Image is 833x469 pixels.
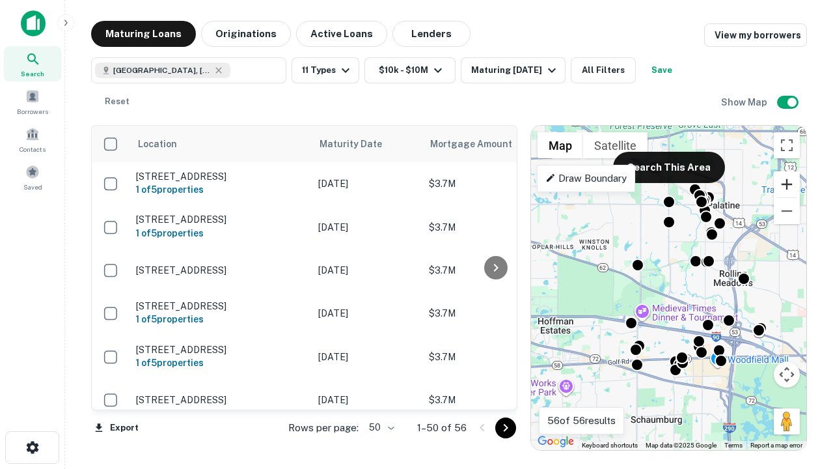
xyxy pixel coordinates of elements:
[774,171,800,197] button: Zoom in
[571,57,636,83] button: All Filters
[318,306,416,320] p: [DATE]
[91,21,196,47] button: Maturing Loans
[534,433,577,450] img: Google
[292,57,359,83] button: 11 Types
[704,23,807,47] a: View my borrowers
[724,442,743,449] a: Terms (opens in new tab)
[136,182,305,197] h6: 1 of 5 properties
[91,418,142,438] button: Export
[136,214,305,225] p: [STREET_ADDRESS]
[471,63,560,78] div: Maturing [DATE]
[429,263,559,277] p: $3.7M
[113,64,211,76] span: [GEOGRAPHIC_DATA], [GEOGRAPHIC_DATA]
[136,312,305,326] h6: 1 of 5 properties
[136,394,305,406] p: [STREET_ADDRESS]
[582,441,638,450] button: Keyboard shortcuts
[721,95,769,109] h6: Show Map
[774,198,800,224] button: Zoom out
[422,126,566,162] th: Mortgage Amount
[318,350,416,364] p: [DATE]
[531,126,806,450] div: 0 0
[768,323,833,386] iframe: Chat Widget
[495,418,516,438] button: Go to next page
[136,264,305,276] p: [STREET_ADDRESS]
[538,132,583,158] button: Show street map
[318,263,416,277] p: [DATE]
[429,306,559,320] p: $3.7M
[461,57,566,83] button: Maturing [DATE]
[4,160,61,195] a: Saved
[130,126,312,162] th: Location
[429,177,559,191] p: $3.7M
[296,21,387,47] button: Active Loans
[136,356,305,370] h6: 1 of 5 properties
[534,433,577,450] a: Open this area in Google Maps (opens a new window)
[364,418,396,437] div: 50
[17,106,48,117] span: Borrowers
[288,420,359,436] p: Rows per page:
[430,136,529,152] span: Mortgage Amount
[20,144,46,154] span: Contacts
[392,21,471,47] button: Lenders
[774,132,800,158] button: Toggle fullscreen view
[4,46,61,81] a: Search
[96,89,138,115] button: Reset
[583,132,648,158] button: Show satellite imagery
[136,226,305,240] h6: 1 of 5 properties
[750,442,802,449] a: Report a map error
[429,393,559,407] p: $3.7M
[136,171,305,182] p: [STREET_ADDRESS]
[23,182,42,192] span: Saved
[318,393,416,407] p: [DATE]
[312,126,422,162] th: Maturity Date
[364,57,456,83] button: $10k - $10M
[21,10,46,36] img: capitalize-icon.png
[320,136,399,152] span: Maturity Date
[547,413,616,429] p: 56 of 56 results
[641,57,683,83] button: Save your search to get updates of matches that match your search criteria.
[646,442,717,449] span: Map data ©2025 Google
[318,177,416,191] p: [DATE]
[429,220,559,234] p: $3.7M
[417,420,467,436] p: 1–50 of 56
[613,152,725,183] button: Search This Area
[137,136,177,152] span: Location
[136,300,305,312] p: [STREET_ADDRESS]
[774,408,800,434] button: Drag Pegman onto the map to open Street View
[4,84,61,119] a: Borrowers
[201,21,291,47] button: Originations
[429,350,559,364] p: $3.7M
[545,171,627,186] p: Draw Boundary
[136,344,305,356] p: [STREET_ADDRESS]
[21,68,44,79] span: Search
[4,122,61,157] a: Contacts
[318,220,416,234] p: [DATE]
